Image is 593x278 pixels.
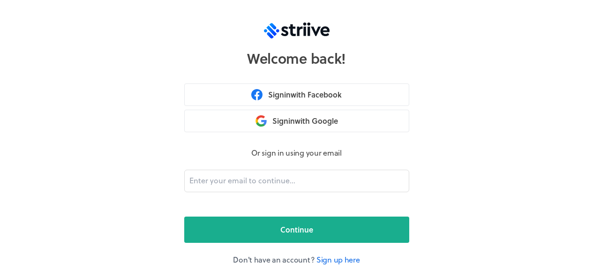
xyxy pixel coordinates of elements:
img: logo-trans.svg [264,23,330,38]
a: Sign up here [316,254,360,265]
p: Or sign in using your email [184,147,409,158]
button: Continue [184,217,409,243]
h1: Welcome back! [247,50,346,67]
input: Enter your email to continue... [184,170,409,192]
iframe: gist-messenger-bubble-iframe [566,251,588,273]
button: Signinwith Google [184,110,409,132]
button: Signinwith Facebook [184,83,409,106]
span: Continue [280,224,313,235]
p: Don't have an account? [184,254,409,265]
